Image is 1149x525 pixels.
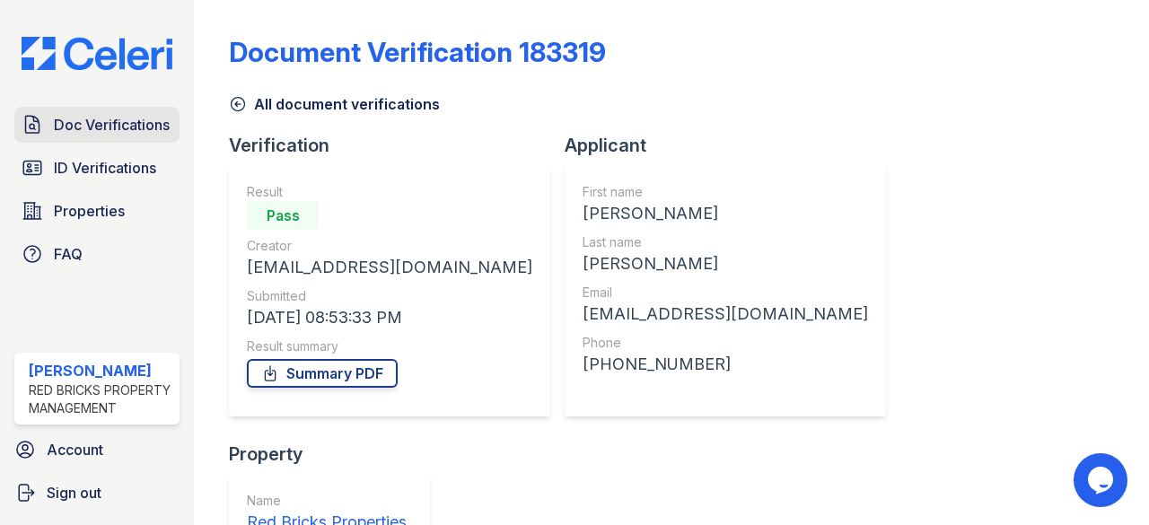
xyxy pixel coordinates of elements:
a: Sign out [7,475,187,511]
a: ID Verifications [14,150,180,186]
div: [EMAIL_ADDRESS][DOMAIN_NAME] [583,302,868,327]
a: FAQ [14,236,180,272]
div: [PERSON_NAME] [29,360,172,381]
span: Doc Verifications [54,114,170,136]
a: Doc Verifications [14,107,180,143]
div: Applicant [565,133,900,158]
div: Name [247,492,407,510]
div: Last name [583,233,868,251]
div: Property [229,442,444,467]
span: Account [47,439,103,460]
span: ID Verifications [54,157,156,179]
div: Document Verification 183319 [229,36,606,68]
div: [EMAIL_ADDRESS][DOMAIN_NAME] [247,255,532,280]
div: [DATE] 08:53:33 PM [247,305,532,330]
iframe: chat widget [1074,453,1131,507]
a: Summary PDF [247,359,398,388]
div: Red Bricks Property Management [29,381,172,417]
div: Email [583,284,868,302]
div: Creator [247,237,532,255]
div: Result summary [247,337,532,355]
div: Result [247,183,532,201]
span: Sign out [47,482,101,503]
div: Verification [229,133,565,158]
div: Submitted [247,287,532,305]
span: Properties [54,200,125,222]
div: [PHONE_NUMBER] [583,352,868,377]
div: Phone [583,334,868,352]
div: First name [583,183,868,201]
div: [PERSON_NAME] [583,201,868,226]
a: Account [7,432,187,468]
div: Pass [247,201,319,230]
span: FAQ [54,243,83,265]
img: CE_Logo_Blue-a8612792a0a2168367f1c8372b55b34899dd931a85d93a1a3d3e32e68fde9ad4.png [7,37,187,71]
div: [PERSON_NAME] [583,251,868,276]
a: All document verifications [229,93,440,115]
a: Properties [14,193,180,229]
